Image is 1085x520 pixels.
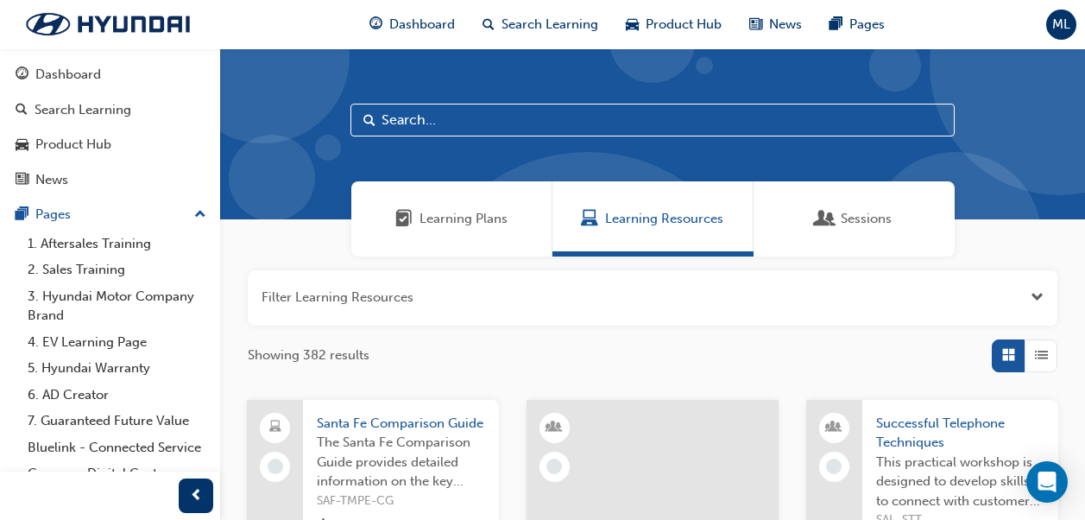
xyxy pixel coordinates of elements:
[16,173,28,188] span: news-icon
[395,209,413,229] span: Learning Plans
[21,257,213,283] a: 2. Sales Training
[735,7,816,42] a: news-iconNews
[21,329,213,356] a: 4. EV Learning Page
[356,7,469,42] a: guage-iconDashboard
[754,181,955,257] a: SessionsSessions
[317,433,485,491] span: The Santa Fe Comparison Guide provides detailed information on the key features of the Hyundai pr...
[501,15,598,35] span: Search Learning
[1052,15,1070,35] span: ML
[35,65,101,85] div: Dashboard
[849,15,885,35] span: Pages
[389,15,455,35] span: Dashboard
[7,199,213,231] button: Pages
[268,459,283,474] span: learningRecordVerb_NONE-icon
[769,15,802,35] span: News
[35,135,111,155] div: Product Hub
[16,103,28,118] span: search-icon
[351,181,552,257] a: Learning PlansLearning Plans
[546,459,562,474] span: learningRecordVerb_NONE-icon
[7,55,213,199] button: DashboardSearch LearningProduct HubNews
[350,104,955,136] input: Search...
[817,209,834,229] span: Sessions
[876,453,1044,511] span: This practical workshop is designed to develop skills to connect with customers over the phone an...
[21,408,213,434] a: 7. Guaranteed Future Value
[1035,346,1048,365] span: List
[749,14,762,35] span: news-icon
[1046,10,1076,40] button: ML
[626,14,639,35] span: car-icon
[552,181,754,257] a: Learning ResourcesLearning Resources
[35,100,131,120] div: Search Learning
[548,416,560,439] span: learningResourceType_INSTRUCTOR_LED-icon
[7,129,213,161] a: Product Hub
[876,414,1044,453] span: Successful Telephone Techniques
[21,355,213,382] a: 5. Hyundai Warranty
[483,14,495,35] span: search-icon
[612,7,735,42] a: car-iconProduct Hub
[194,204,206,226] span: up-icon
[21,231,213,257] a: 1. Aftersales Training
[21,382,213,409] a: 6. AD Creator
[1002,346,1015,365] span: Grid
[830,14,842,35] span: pages-icon
[16,207,28,223] span: pages-icon
[190,485,203,507] span: prev-icon
[646,15,722,35] span: Product Hub
[841,209,892,229] span: Sessions
[469,7,612,42] a: search-iconSearch Learning
[21,283,213,329] a: 3. Hyundai Motor Company Brand
[269,416,281,439] span: laptop-icon
[16,67,28,83] span: guage-icon
[21,434,213,461] a: Bluelink - Connected Service
[21,460,213,506] a: Connex - Digital Customer Experience Management
[35,205,71,225] div: Pages
[7,94,213,126] a: Search Learning
[816,7,899,42] a: pages-iconPages
[9,6,207,42] img: Trak
[1026,461,1068,503] div: Open Intercom Messenger
[1031,288,1044,308] button: Open the filter
[317,414,485,434] span: Santa Fe Comparison Guide
[35,170,68,190] div: News
[581,209,598,229] span: Learning Resources
[248,346,369,365] span: Showing 382 results
[16,137,28,153] span: car-icon
[363,111,375,130] span: Search
[828,416,840,439] span: people-icon
[419,209,508,229] span: Learning Plans
[7,164,213,196] a: News
[317,491,485,511] span: SAF-TMPE-CG
[7,59,213,91] a: Dashboard
[605,209,723,229] span: Learning Resources
[826,459,842,474] span: learningRecordVerb_NONE-icon
[369,14,382,35] span: guage-icon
